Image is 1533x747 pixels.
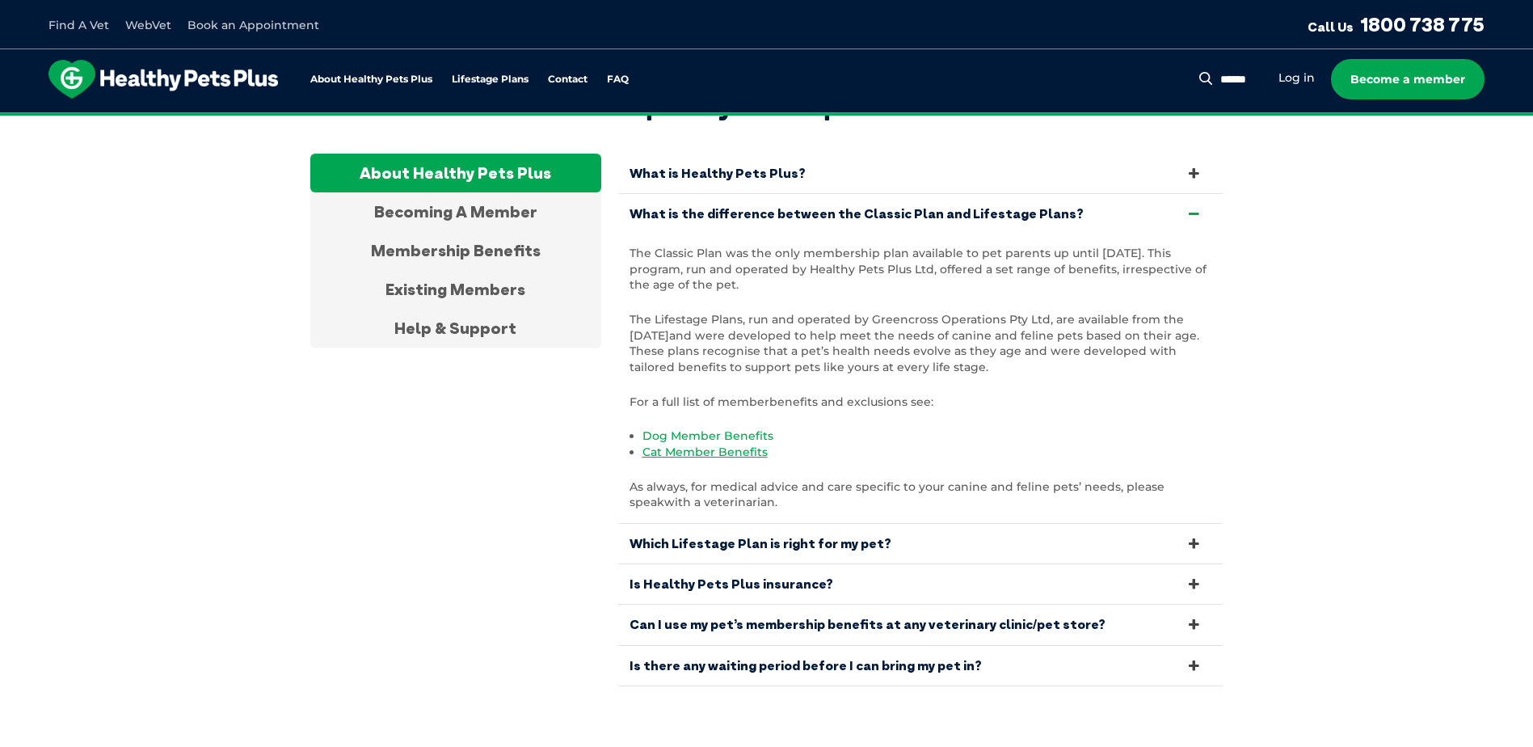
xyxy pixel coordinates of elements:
[664,495,701,509] span: with a
[187,18,319,32] a: Book an Appointment
[630,479,1164,510] span: As always, for medical advice and care specific to your canine and feline pets’ needs, please speak
[1308,19,1354,35] span: Call Us
[630,246,1142,260] span: The Classic Plan was the only membership plan available to pet parents up until [DATE]
[1278,70,1315,86] a: Log in
[310,90,1223,120] h2: Frequently asked questions
[48,18,109,32] a: Find A Vet
[452,74,529,85] a: Lifestage Plans
[617,194,1223,234] a: What is the difference between the Classic Plan and Lifestage Plans?
[607,74,629,85] a: FAQ
[617,605,1223,644] a: Can I use my pet’s membership benefits at any veterinary clinic/pet store?
[617,564,1223,604] a: Is Healthy Pets Plus insurance?
[630,246,1207,292] span: . This program, run and operated by Healthy Pets Plus Ltd, offered a set range of benefits, irres...
[775,495,777,509] span: .
[48,60,278,99] img: hpp-logo
[310,192,601,231] div: Becoming A Member
[617,646,1223,686] a: Is there any waiting period before I can bring my pet in?
[1196,70,1216,87] button: Search
[125,18,171,32] a: WebVet
[704,495,722,509] span: vet
[630,312,1184,343] span: The Lifestage Plans, run and operated by Greencross Operations Pty Ltd, are available from the [D...
[769,395,933,409] span: benefits and exclusions see:
[548,74,588,85] a: Contact
[310,309,601,348] div: Help & Support
[630,395,769,409] span: For a full list of member
[1308,12,1485,36] a: Call Us1800 738 775
[617,154,1223,193] a: What is Healthy Pets Plus?
[1331,59,1485,99] a: Become a member
[310,74,432,85] a: About Healthy Pets Plus
[310,154,601,192] div: About Healthy Pets Plus
[617,524,1223,563] a: Which Lifestage Plan is right for my pet?
[642,428,773,443] a: Dog Member Benefits
[465,113,1068,128] span: Proactive, preventative wellness program designed to keep your pet healthier and happier for longer
[722,495,775,509] span: erinarian
[630,328,1199,374] span: and were developed to help meet the needs of canine and feline pets based on their age. These pla...
[310,270,601,309] div: Existing Members
[310,231,601,270] div: Membership Benefits
[642,445,768,459] a: Cat Member Benefits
